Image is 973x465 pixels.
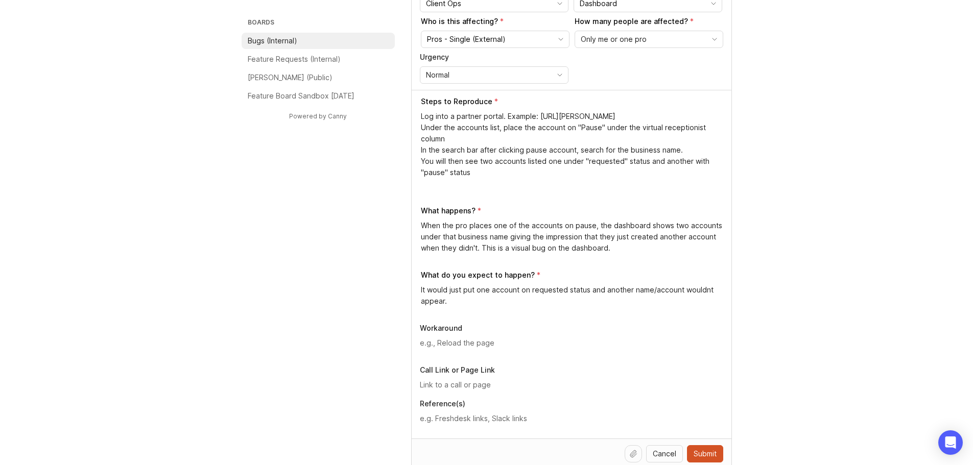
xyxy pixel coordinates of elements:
p: Steps to Reproduce [421,96,492,107]
textarea: It would just put one account on requested status and another name/account wouldnt appear. [421,284,723,307]
input: Link to a call or page [420,379,723,390]
a: Bugs (Internal) [242,33,395,49]
p: Reference(s) [420,399,723,409]
span: Only me or one pro [581,34,647,45]
p: What happens? [421,206,476,216]
span: Normal [426,69,449,81]
a: Feature Board Sandbox [DATE] [242,88,395,104]
textarea: Log into a partner portal. Example: [URL][PERSON_NAME] Under the accounts list, place the account... [421,111,723,189]
p: Urgency [420,52,568,62]
svg: toggle icon [553,35,569,43]
p: What do you expect to happen? [421,270,535,280]
a: Powered by Canny [288,110,348,122]
svg: toggle icon [552,71,568,79]
div: Open Intercom Messenger [938,430,963,455]
p: [PERSON_NAME] (Public) [248,72,333,83]
span: Cancel [653,449,676,459]
div: toggle menu [575,31,723,48]
div: toggle menu [420,66,568,84]
p: Bugs (Internal) [248,36,297,46]
p: How many people are affected? [575,16,723,27]
p: Who is this affecting? [421,16,569,27]
p: Feature Board Sandbox [DATE] [248,91,354,101]
a: [PERSON_NAME] (Public) [242,69,395,86]
div: toggle menu [421,31,569,48]
a: Feature Requests (Internal) [242,51,395,67]
h3: Boards [246,16,395,31]
input: Pros - Single (External) [427,34,552,45]
button: Cancel [646,445,683,462]
p: Call Link or Page Link [420,365,723,375]
svg: toggle icon [706,35,723,43]
button: Submit [687,445,723,462]
textarea: When the pro places one of the accounts on pause, the dashboard shows two accounts under that bus... [421,220,723,254]
span: Submit [694,449,717,459]
p: Feature Requests (Internal) [248,54,341,64]
p: Workaround [420,323,723,333]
